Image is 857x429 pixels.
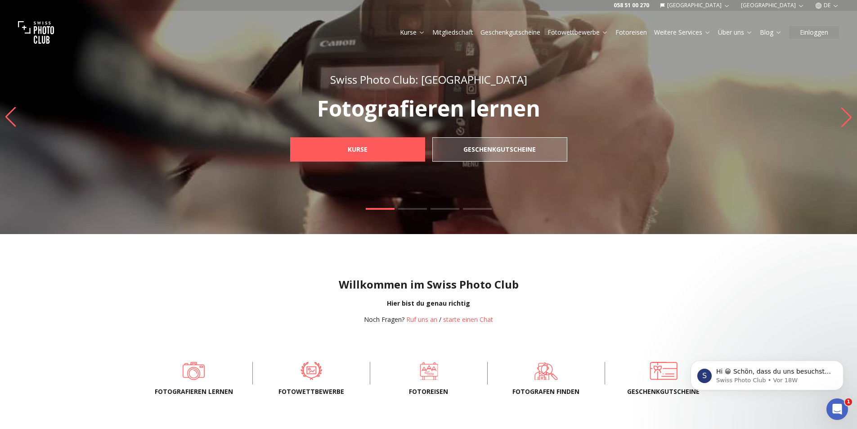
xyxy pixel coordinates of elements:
div: / [364,315,493,324]
a: Blog [760,28,782,37]
button: Blog [756,26,785,39]
a: Fotowettbewerbe [267,362,355,380]
img: Swiss photo club [18,14,54,50]
a: Kurse [290,137,425,162]
span: Geschenkgutscheine [619,387,708,396]
button: Fotowettbewerbe [544,26,612,39]
button: Geschenkgutscheine [477,26,544,39]
a: Geschenkgutscheine [480,28,540,37]
button: Kurse [396,26,429,39]
b: Geschenkgutscheine [463,145,536,154]
a: Mitgliedschaft [432,28,473,37]
a: Fotoreisen [385,362,473,380]
button: Einloggen [789,26,839,39]
a: Über uns [718,28,753,37]
span: 1 [845,398,852,406]
button: Über uns [714,26,756,39]
b: Kurse [348,145,368,154]
iframe: Intercom live chat [826,398,848,420]
a: Kurse [400,28,425,37]
h1: Willkommen im Swiss Photo Club [7,277,850,292]
span: Fotowettbewerbe [267,387,355,396]
iframe: Intercom notifications Nachricht [677,342,857,405]
a: Fotoreisen [615,28,647,37]
span: Fotoreisen [385,387,473,396]
a: Geschenkgutscheine [432,137,567,162]
button: Mitgliedschaft [429,26,477,39]
button: starte einen Chat [443,315,493,324]
span: Noch Fragen? [364,315,404,324]
div: Hier bist du genau richtig [7,299,850,308]
a: Weitere Services [654,28,711,37]
span: Fotografen finden [502,387,590,396]
a: Fotografieren lernen [150,362,238,380]
a: Fotowettbewerbe [547,28,608,37]
a: 058 51 00 270 [614,2,649,9]
p: Fotografieren lernen [270,98,587,119]
span: Fotografieren lernen [150,387,238,396]
button: Fotoreisen [612,26,651,39]
a: Ruf uns an [406,315,437,324]
a: Fotografen finden [502,362,590,380]
span: Swiss Photo Club: [GEOGRAPHIC_DATA] [330,72,527,87]
button: Weitere Services [651,26,714,39]
a: Geschenkgutscheine [619,362,708,380]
